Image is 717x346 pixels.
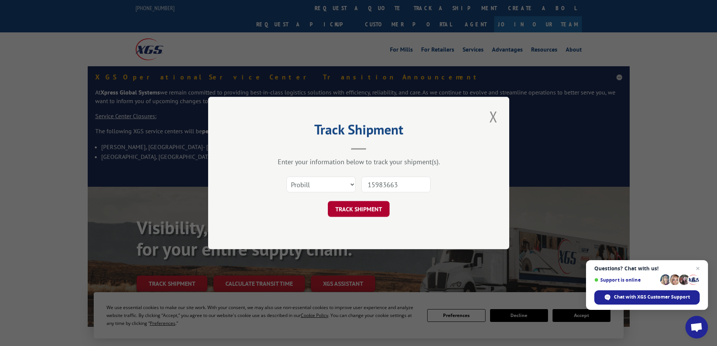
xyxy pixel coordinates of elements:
[594,290,700,305] span: Chat with XGS Customer Support
[328,201,390,217] button: TRACK SHIPMENT
[594,277,658,283] span: Support is online
[246,124,472,139] h2: Track Shipment
[246,157,472,166] div: Enter your information below to track your shipment(s).
[614,294,690,300] span: Chat with XGS Customer Support
[361,177,431,192] input: Number(s)
[685,316,708,338] a: Open chat
[487,106,500,127] button: Close modal
[594,265,700,271] span: Questions? Chat with us!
